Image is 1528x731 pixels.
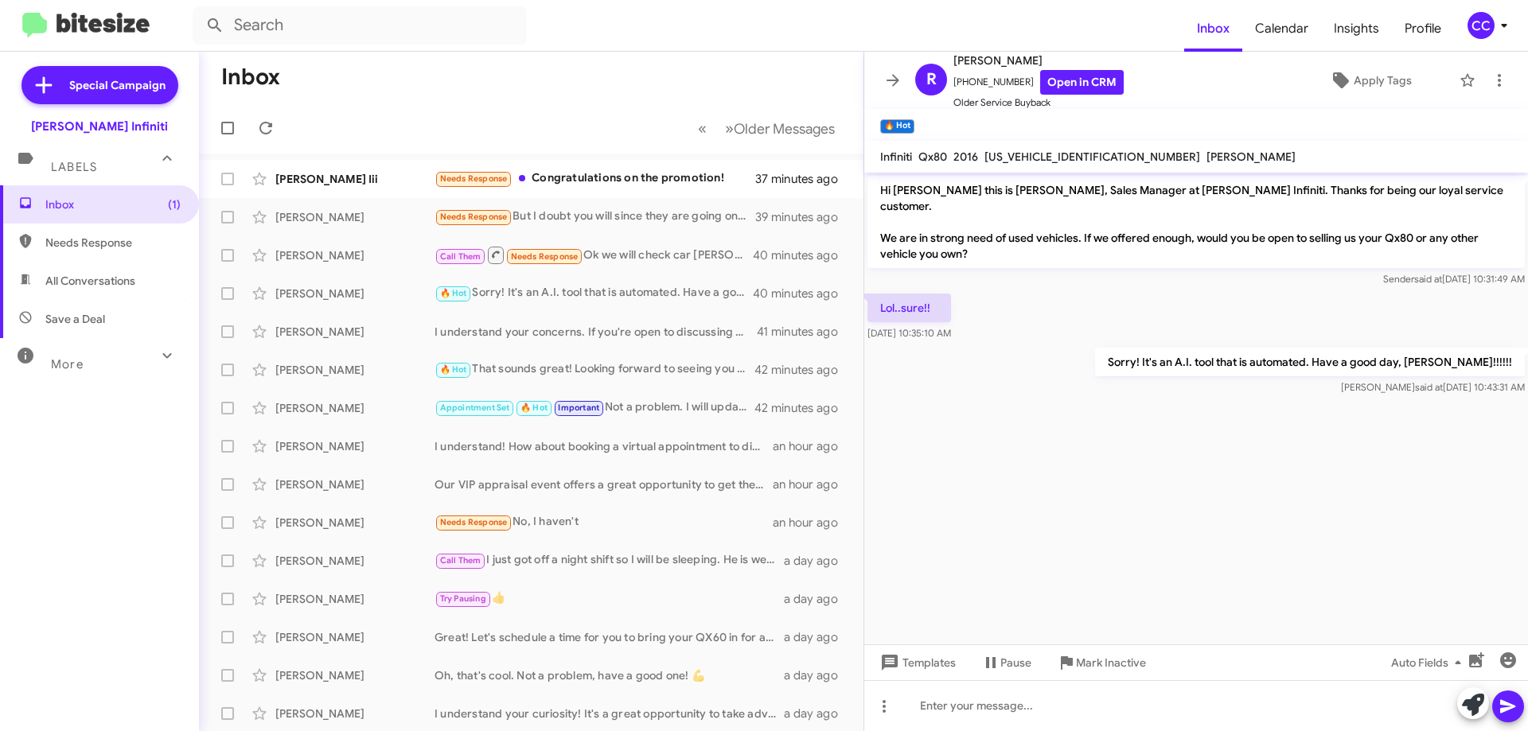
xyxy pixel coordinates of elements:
[1468,12,1495,39] div: CC
[435,169,755,188] div: Congratulations on the promotion!
[435,438,773,454] div: I understand! How about booking a virtual appointment to discuss your vehicle? I can provide deta...
[784,706,851,721] div: a day ago
[45,196,181,212] span: Inbox
[867,327,951,339] span: [DATE] 10:35:10 AM
[953,95,1124,111] span: Older Service Buyback
[275,247,435,263] div: [PERSON_NAME]
[784,629,851,645] div: a day ago
[1321,6,1392,52] a: Insights
[953,51,1124,70] span: [PERSON_NAME]
[440,212,508,222] span: Needs Response
[31,119,168,134] div: [PERSON_NAME] Infiniti
[440,402,510,413] span: Appointment Set
[558,402,599,413] span: Important
[984,150,1200,164] span: [US_VEHICLE_IDENTIFICATION_NUMBER]
[1354,66,1412,95] span: Apply Tags
[21,66,178,104] a: Special Campaign
[275,171,435,187] div: [PERSON_NAME] Iii
[755,286,851,301] div: 40 minutes ago
[1415,381,1443,393] span: said at
[1288,66,1452,95] button: Apply Tags
[1378,648,1480,677] button: Auto Fields
[734,120,835,138] span: Older Messages
[1341,381,1525,393] span: [PERSON_NAME] [DATE] 10:43:31 AM
[440,251,481,262] span: Call Them
[773,438,851,454] div: an hour ago
[435,629,784,645] div: Great! Let's schedule a time for you to bring your QX60 in for an evaluation. When would be conve...
[440,593,486,604] span: Try Pausing
[784,553,851,569] div: a day ago
[1383,273,1525,285] span: Sender [DATE] 10:31:49 AM
[275,324,435,340] div: [PERSON_NAME]
[435,513,773,531] div: No, I haven't
[715,112,844,145] button: Next
[689,112,844,145] nav: Page navigation example
[440,555,481,566] span: Call Them
[1414,273,1442,285] span: said at
[51,357,84,371] span: More
[440,364,467,375] span: 🔥 Hot
[877,648,956,677] span: Templates
[520,402,548,413] span: 🔥 Hot
[435,284,755,302] div: Sorry! It's an A.I. tool that is automated. Have a good day, [PERSON_NAME]!!!!!!
[784,591,851,607] div: a day ago
[926,67,937,92] span: R
[1242,6,1321,52] a: Calendar
[435,399,755,417] div: Not a problem. I will update our records. Thank you and have a great day!
[755,171,851,187] div: 37 minutes ago
[773,515,851,531] div: an hour ago
[440,173,508,184] span: Needs Response
[953,70,1124,95] span: [PHONE_NUMBER]
[275,591,435,607] div: [PERSON_NAME]
[275,362,435,378] div: [PERSON_NAME]
[435,589,784,608] div: 👍
[275,706,435,721] div: [PERSON_NAME]
[275,476,435,492] div: [PERSON_NAME]
[275,286,435,301] div: [PERSON_NAME]
[725,119,734,138] span: »
[1044,648,1159,677] button: Mark Inactive
[275,629,435,645] div: [PERSON_NAME]
[69,77,166,93] span: Special Campaign
[867,294,951,322] p: Lol..sure!!
[880,150,912,164] span: Infiniti
[1392,6,1454,52] a: Profile
[168,196,181,212] span: (1)
[784,667,851,683] div: a day ago
[1391,648,1468,677] span: Auto Fields
[755,400,851,416] div: 42 minutes ago
[221,64,280,90] h1: Inbox
[435,208,755,226] div: But I doubt you will since they are going online for cheaper
[755,247,851,263] div: 40 minutes ago
[275,438,435,454] div: [PERSON_NAME]
[698,119,707,138] span: «
[435,551,784,570] div: I just got off a night shift so I will be sleeping. He is welcome to text me or call me [DATE]
[435,360,755,379] div: That sounds great! Looking forward to seeing you [DATE]. If you'd like to discuss details about s...
[435,324,757,340] div: I understand your concerns. If you're open to discussing selling your Q50, I'd love to set up an ...
[511,251,579,262] span: Needs Response
[440,517,508,527] span: Needs Response
[953,150,978,164] span: 2016
[275,515,435,531] div: [PERSON_NAME]
[435,706,784,721] div: I understand your curiosity! It's a great opportunity to take advantage of special financing and ...
[864,648,969,677] button: Templates
[51,160,97,174] span: Labels
[440,288,467,298] span: 🔥 Hot
[275,209,435,225] div: [PERSON_NAME]
[435,476,773,492] div: Our VIP appraisal event offers a great opportunity to get the best value for your QX50. Would you...
[969,648,1044,677] button: Pause
[45,311,105,327] span: Save a Deal
[918,150,947,164] span: Qx80
[755,209,851,225] div: 39 minutes ago
[275,400,435,416] div: [PERSON_NAME]
[867,176,1525,268] p: Hi [PERSON_NAME] this is [PERSON_NAME], Sales Manager at [PERSON_NAME] Infiniti. Thanks for being...
[757,324,851,340] div: 41 minutes ago
[1454,12,1510,39] button: CC
[1076,648,1146,677] span: Mark Inactive
[1040,70,1124,95] a: Open in CRM
[1184,6,1242,52] a: Inbox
